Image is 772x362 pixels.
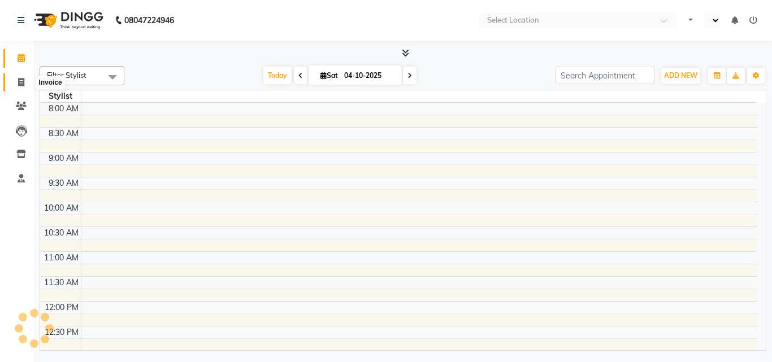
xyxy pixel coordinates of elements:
[664,71,697,80] span: ADD NEW
[46,152,81,164] div: 9:00 AM
[318,71,341,80] span: Sat
[46,177,81,189] div: 9:30 AM
[42,202,81,214] div: 10:00 AM
[42,277,81,289] div: 11:30 AM
[46,103,81,115] div: 8:00 AM
[46,128,81,139] div: 8:30 AM
[42,326,81,338] div: 12:30 PM
[124,5,174,36] b: 08047224946
[263,67,292,84] span: Today
[29,5,106,36] img: logo
[40,90,81,102] div: Stylist
[36,76,64,89] div: Invoice
[487,15,539,26] div: Select Location
[556,67,654,84] input: Search Appointment
[42,302,81,313] div: 12:00 PM
[661,68,700,84] button: ADD NEW
[42,252,81,264] div: 11:00 AM
[42,227,81,239] div: 10:30 AM
[47,71,86,80] span: Filter Stylist
[341,67,397,84] input: 2025-10-04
